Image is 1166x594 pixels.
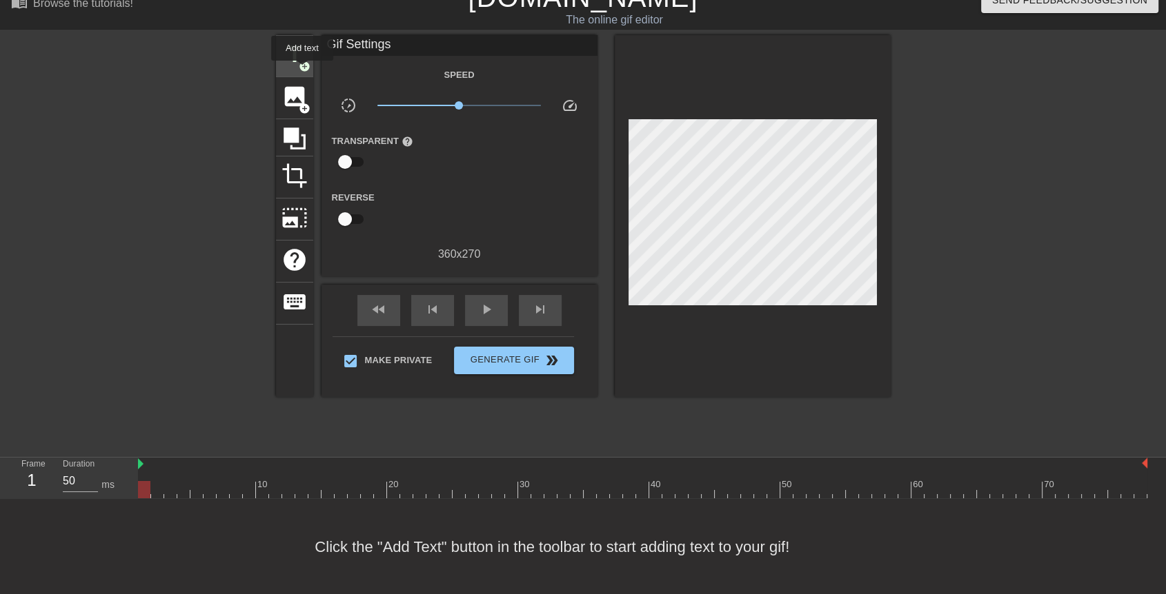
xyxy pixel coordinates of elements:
[544,352,560,369] span: double_arrow
[281,289,308,315] span: keyboard
[478,301,495,318] span: play_arrow
[395,12,833,28] div: The online gif editor
[11,458,52,498] div: Frame
[299,103,310,114] span: add_circle
[63,460,95,469] label: Duration
[424,301,441,318] span: skip_previous
[370,301,387,318] span: fast_rewind
[520,478,532,491] div: 30
[782,478,794,491] div: 50
[101,478,115,492] div: ms
[281,163,308,189] span: crop
[365,354,433,367] span: Make Private
[454,347,573,374] button: Generate Gif
[281,205,308,231] span: photo_size_select_large
[281,41,308,68] span: title
[322,35,597,56] div: Gif Settings
[388,478,401,491] div: 20
[1044,478,1056,491] div: 70
[281,247,308,273] span: help
[281,83,308,110] span: image
[562,97,578,114] span: speed
[299,61,310,72] span: add_circle
[332,191,375,205] label: Reverse
[21,468,42,493] div: 1
[460,352,568,369] span: Generate Gif
[402,136,413,147] span: help
[257,478,270,491] div: 10
[651,478,663,491] div: 40
[913,478,925,491] div: 60
[1142,458,1147,469] img: bound-end.png
[322,246,597,263] div: 360 x 270
[532,301,549,318] span: skip_next
[340,97,357,114] span: slow_motion_video
[444,68,474,82] label: Speed
[332,134,413,148] label: Transparent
